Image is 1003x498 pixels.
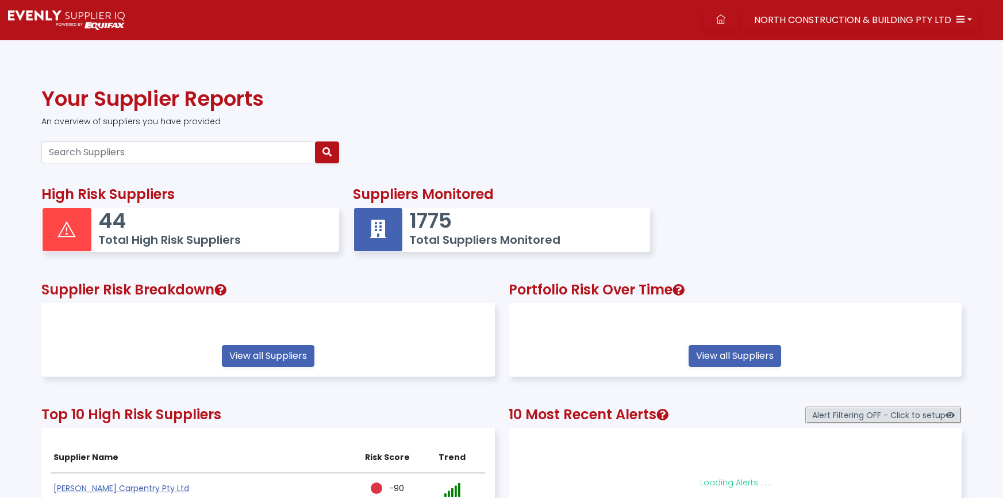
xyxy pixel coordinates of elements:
a: View all Suppliers [689,345,781,367]
button: NORTH CONSTRUCTION & BUILDING PTY LTD [742,9,979,31]
a: View all Suppliers [222,345,314,367]
h2: Top 10 High Risk Suppliers [41,407,495,423]
img: Supply Predict [8,10,125,30]
span: -90 [389,482,404,494]
a: [PERSON_NAME] Carpentry Pty Ltd [53,482,189,494]
p: Loading Alerts . . . [536,477,935,489]
th: Supplier Name [51,442,355,473]
span: NORTH CONSTRUCTION & BUILDING PTY LTD [754,13,951,26]
span: Alert Filtering OFF - Click to setup [805,407,962,424]
h2: 10 Most Recent Alerts [509,407,962,423]
th: Risk Score [355,442,420,473]
th: Trend [420,442,485,473]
